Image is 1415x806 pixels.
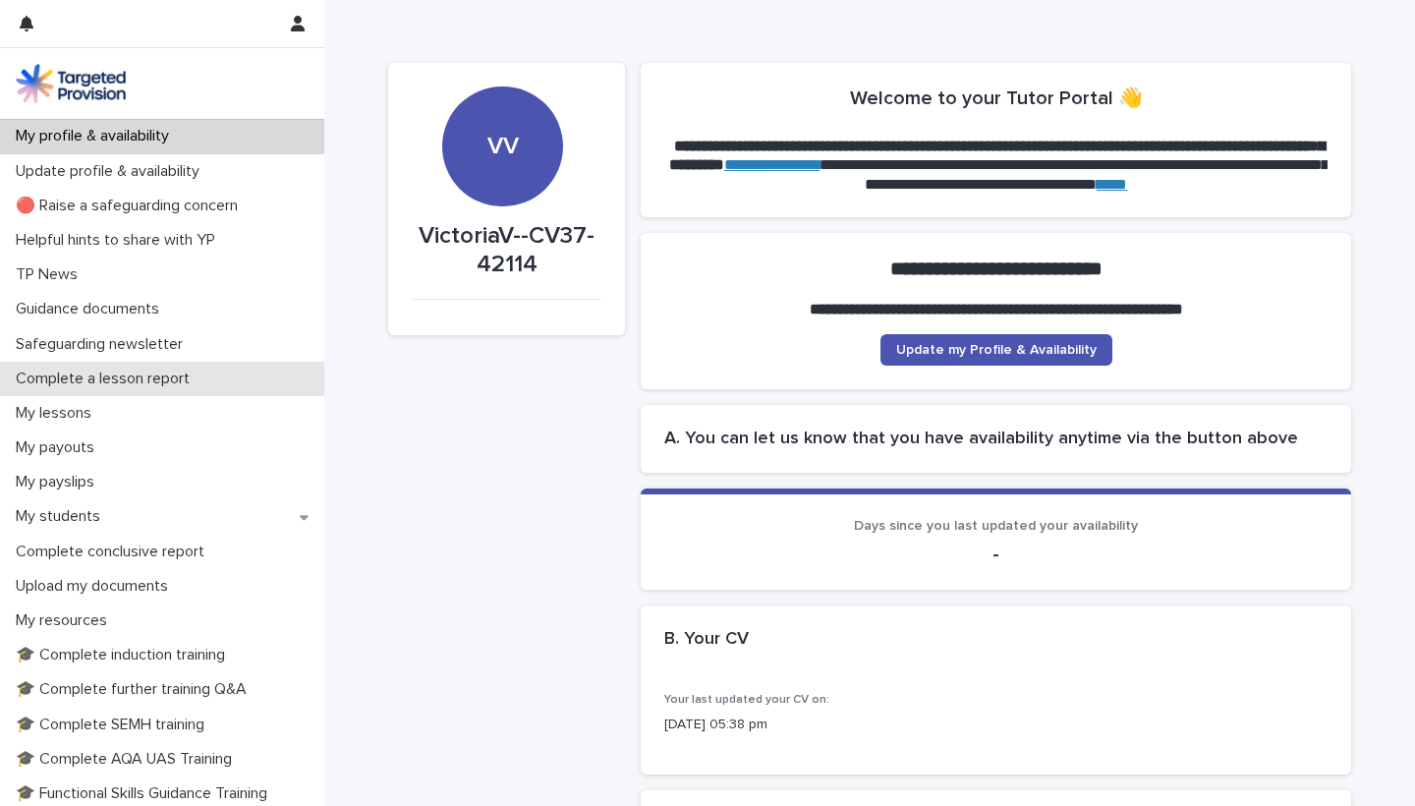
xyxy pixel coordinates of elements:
p: My lessons [8,404,107,423]
h2: Welcome to your Tutor Portal 👋 [850,86,1143,110]
a: Update my Profile & Availability [880,334,1112,366]
h2: B. Your CV [664,629,749,651]
p: 🎓 Complete AQA UAS Training [8,750,248,769]
p: Safeguarding newsletter [8,335,198,354]
p: Guidance documents [8,300,175,318]
p: My payslips [8,473,110,491]
span: Update my Profile & Availability [896,343,1097,357]
p: Complete a lesson report [8,370,205,388]
p: Helpful hints to share with YP [8,231,231,250]
p: My resources [8,611,123,630]
p: 🎓 Complete induction training [8,646,241,664]
p: 🎓 Complete SEMH training [8,716,220,734]
p: 🔴 Raise a safeguarding concern [8,197,254,215]
span: Days since you last updated your availability [854,519,1138,533]
p: - [664,543,1328,566]
p: Upload my documents [8,577,184,596]
p: Complete conclusive report [8,543,220,561]
p: Update profile & availability [8,162,215,181]
p: 🎓 Functional Skills Guidance Training [8,784,283,803]
p: TP News [8,265,93,284]
p: [DATE] 05:38 pm [664,715,1328,735]
p: 🎓 Complete further training Q&A [8,680,262,699]
p: My profile & availability [8,127,185,145]
span: Your last updated your CV on: [664,694,829,706]
p: VictoriaV--CV37-42114 [412,222,601,279]
div: VV [442,13,562,161]
h2: A. You can let us know that you have availability anytime via the button above [664,429,1328,450]
img: M5nRWzHhSzIhMunXDL62 [16,64,126,103]
p: My students [8,507,116,526]
p: My payouts [8,438,110,457]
